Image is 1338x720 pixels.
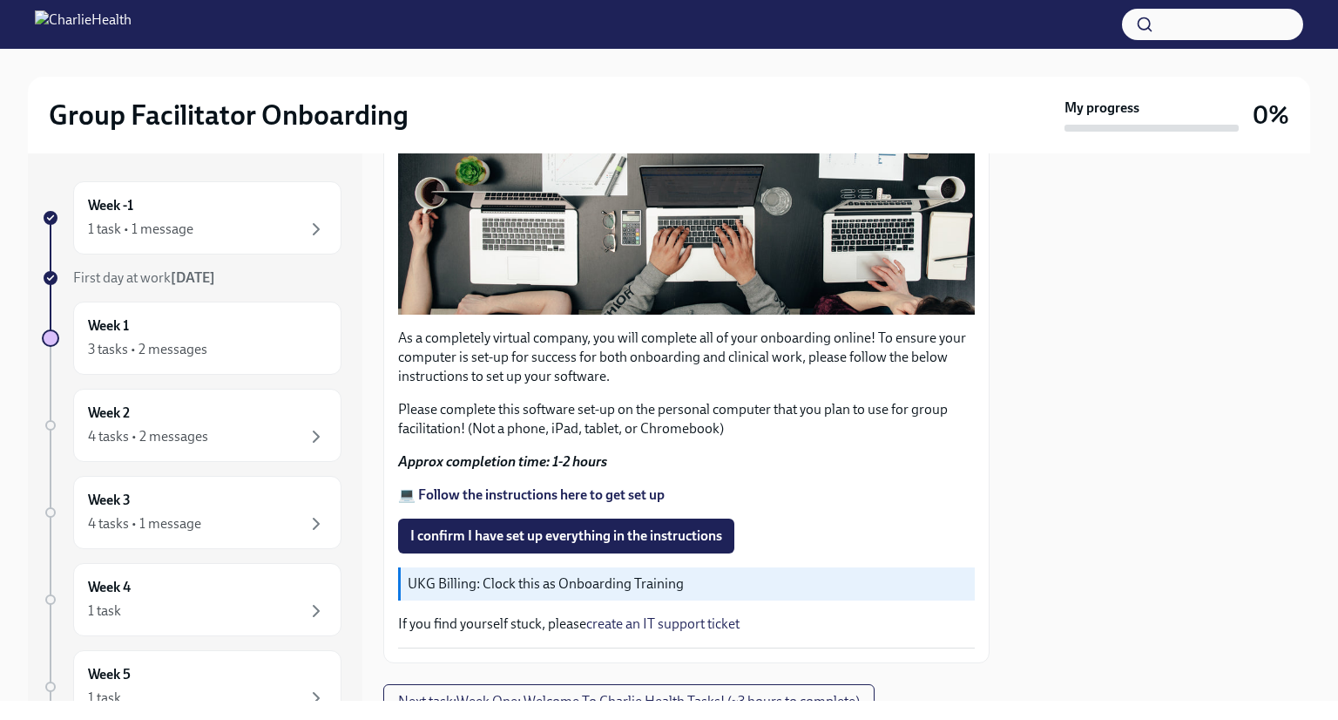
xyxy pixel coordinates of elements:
p: UKG Billing: Clock this as Onboarding Training [408,574,968,594]
a: 💻 Follow the instructions here to get set up [398,486,665,503]
a: Week 13 tasks • 2 messages [42,302,341,375]
div: 1 task [88,689,121,708]
p: If you find yourself stuck, please [398,615,975,634]
div: 1 task [88,601,121,621]
strong: My progress [1064,98,1139,118]
span: First day at work [73,269,215,286]
h6: Week 1 [88,316,129,336]
div: 4 tasks • 2 messages [88,427,208,446]
button: Next task:Week One: Welcome To Charlie Health Tasks! (~3 hours to complete) [383,684,875,719]
h6: Week 3 [88,491,131,510]
strong: [DATE] [171,269,215,286]
a: Week 24 tasks • 2 messages [42,389,341,462]
button: I confirm I have set up everything in the instructions [398,519,734,554]
a: Week 41 task [42,563,341,636]
h6: Week -1 [88,196,133,215]
span: I confirm I have set up everything in the instructions [410,527,722,545]
a: create an IT support ticket [586,615,740,632]
h2: Group Facilitator Onboarding [49,98,409,132]
p: Please complete this software set-up on the personal computer that you plan to use for group faci... [398,400,975,438]
strong: Approx completion time: 1-2 hours [398,453,607,470]
div: 1 task • 1 message [88,220,193,239]
h6: Week 4 [88,578,131,597]
h3: 0% [1253,99,1289,131]
div: 3 tasks • 2 messages [88,340,207,359]
span: Next task : Week One: Welcome To Charlie Health Tasks! (~3 hours to complete) [398,693,860,710]
a: First day at work[DATE] [42,268,341,288]
img: CharlieHealth [35,10,132,38]
h6: Week 2 [88,404,130,423]
a: Week -11 task • 1 message [42,181,341,255]
a: Week 34 tasks • 1 message [42,476,341,549]
h6: Week 5 [88,665,131,684]
p: As a completely virtual company, you will complete all of your onboarding online! To ensure your ... [398,329,975,386]
div: 4 tasks • 1 message [88,514,201,533]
